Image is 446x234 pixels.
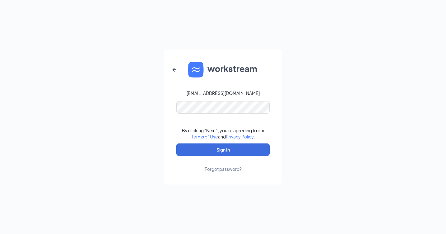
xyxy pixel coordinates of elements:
[171,66,178,73] svg: ArrowLeftNew
[182,127,264,140] div: By clicking "Next", you're agreeing to our and .
[187,90,260,96] div: [EMAIL_ADDRESS][DOMAIN_NAME]
[188,62,258,77] img: WS logo and Workstream text
[167,62,182,77] button: ArrowLeftNew
[205,156,242,172] a: Forgot password?
[226,134,254,139] a: Privacy Policy
[176,143,270,156] button: Sign In
[192,134,218,139] a: Terms of Use
[205,166,242,172] div: Forgot password?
